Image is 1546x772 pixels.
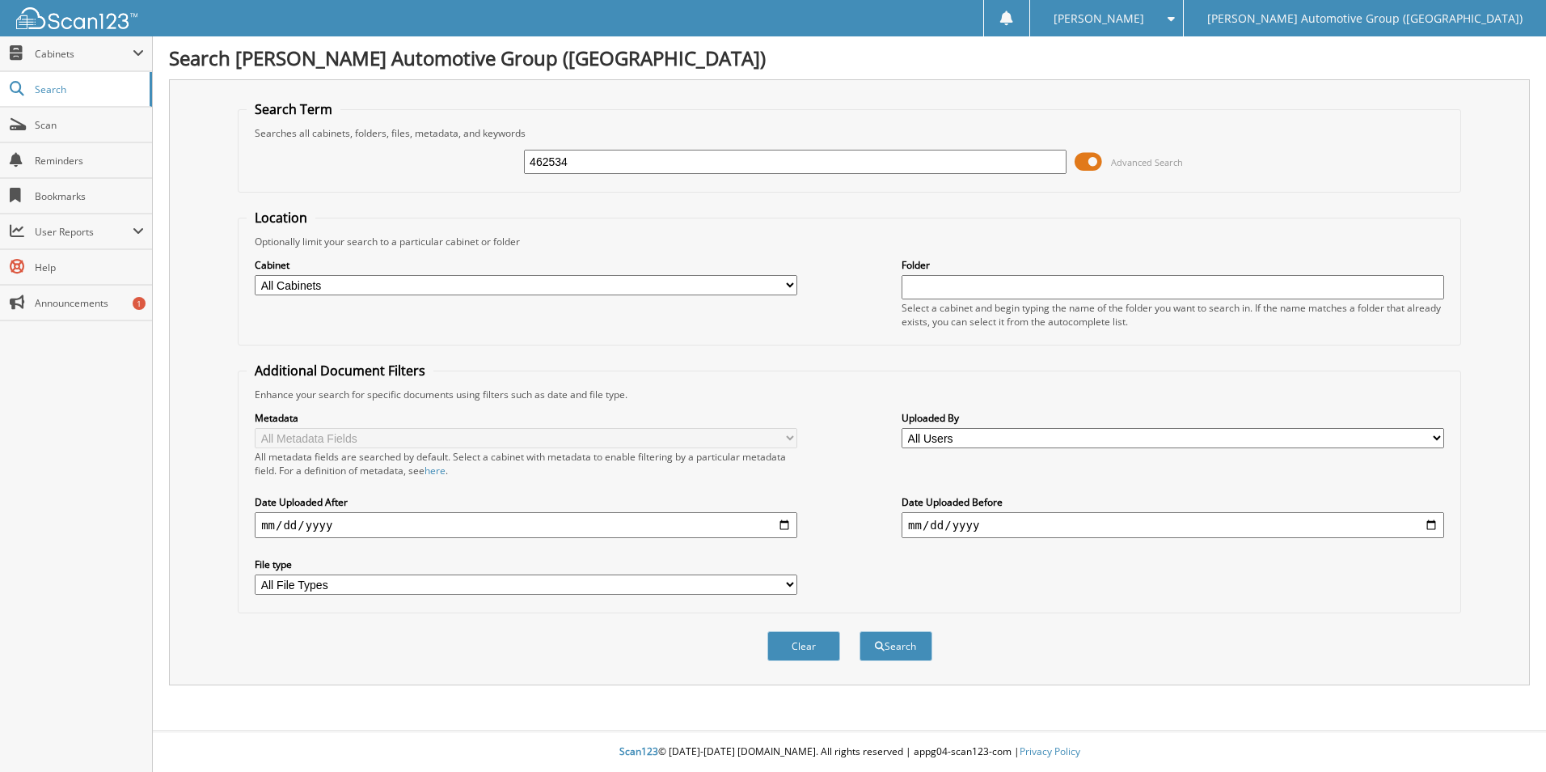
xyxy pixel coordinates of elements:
[255,258,797,272] label: Cabinet
[133,297,146,310] div: 1
[860,631,932,661] button: Search
[902,495,1444,509] label: Date Uploaded Before
[35,296,144,310] span: Announcements
[425,464,446,477] a: here
[247,209,315,227] legend: Location
[255,512,797,538] input: start
[255,558,797,571] label: File type
[255,411,797,425] label: Metadata
[1111,156,1183,168] span: Advanced Search
[1207,14,1523,23] span: [PERSON_NAME] Automotive Group ([GEOGRAPHIC_DATA])
[247,388,1452,401] div: Enhance your search for specific documents using filters such as date and file type.
[255,450,797,477] div: All metadata fields are searched by default. Select a cabinet with metadata to enable filtering b...
[902,411,1444,425] label: Uploaded By
[169,45,1530,71] h1: Search [PERSON_NAME] Automotive Group ([GEOGRAPHIC_DATA])
[35,154,144,168] span: Reminders
[16,7,137,29] img: scan123-logo-white.svg
[153,732,1546,772] div: © [DATE]-[DATE] [DOMAIN_NAME]. All rights reserved | appg04-scan123-com |
[35,118,144,132] span: Scan
[619,744,658,758] span: Scan123
[35,83,142,96] span: Search
[1054,14,1144,23] span: [PERSON_NAME]
[247,126,1452,140] div: Searches all cabinets, folders, files, metadata, and keywords
[902,301,1444,329] div: Select a cabinet and begin typing the name of the folder you want to search in. If the name match...
[902,258,1444,272] label: Folder
[767,631,840,661] button: Clear
[35,189,144,203] span: Bookmarks
[902,512,1444,538] input: end
[1465,694,1546,772] iframe: Chat Widget
[247,100,340,118] legend: Search Term
[35,225,133,239] span: User Reports
[1020,744,1080,758] a: Privacy Policy
[35,47,133,61] span: Cabinets
[255,495,797,509] label: Date Uploaded After
[247,362,433,380] legend: Additional Document Filters
[35,261,144,274] span: Help
[247,235,1452,248] div: Optionally limit your search to a particular cabinet or folder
